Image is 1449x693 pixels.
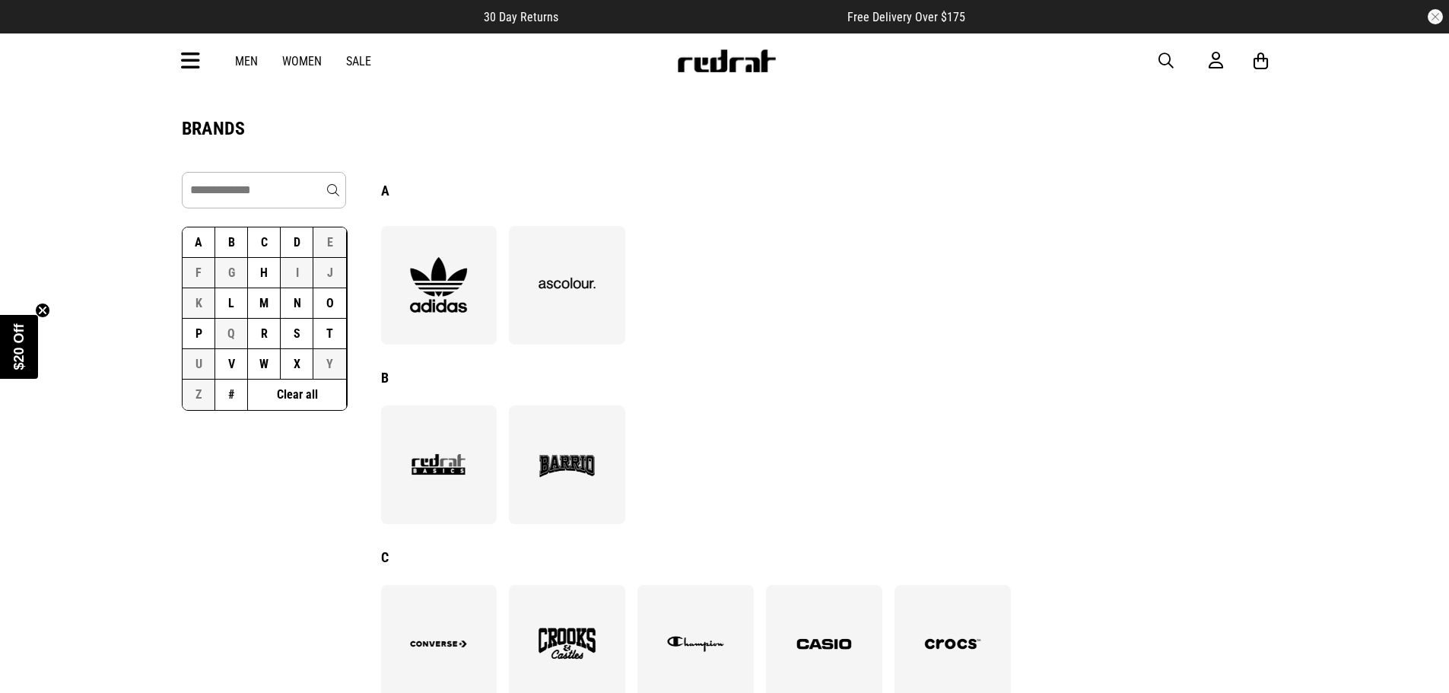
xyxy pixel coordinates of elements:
img: Crooks & Castles [526,615,609,672]
button: O [313,288,346,319]
a: Basics by Red Rat [381,405,497,524]
button: F [183,258,215,288]
button: Close teaser [35,303,50,318]
img: adidas [397,256,480,313]
button: C [248,227,281,258]
button: L [215,288,248,319]
button: R [248,319,281,349]
span: 30 Day Returns [484,10,558,24]
button: T [313,319,346,349]
img: Champion [654,615,737,672]
button: J [313,258,346,288]
button: U [183,349,215,380]
img: Crocs [911,615,994,672]
button: V [215,349,248,380]
button: # [215,380,248,410]
button: S [281,319,313,349]
button: I [281,258,313,288]
img: Redrat logo [676,49,777,72]
button: Y [313,349,346,380]
iframe: Customer reviews powered by Trustpilot [589,9,817,24]
button: P [183,319,215,349]
button: G [215,258,248,288]
button: E [313,227,346,258]
a: Barrio [509,405,625,524]
div: C [381,524,1268,585]
img: Basics by Red Rat [397,436,480,493]
button: Clear all [248,380,347,410]
span: $20 Off [11,323,27,370]
img: Converse [397,615,480,672]
div: A [381,172,1268,226]
a: Women [282,54,322,68]
button: N [281,288,313,319]
button: X [281,349,313,380]
button: D [281,227,313,258]
button: A [183,227,215,258]
a: Men [235,54,258,68]
img: Barrio [526,436,609,493]
h1: BRANDS [182,117,1268,141]
button: Q [215,319,248,349]
button: B [215,227,248,258]
button: M [248,288,281,319]
button: H [248,258,281,288]
img: AS Colour [526,256,609,313]
button: K [183,288,215,319]
a: Sale [346,54,371,68]
a: adidas [381,226,497,345]
div: B [381,345,1268,405]
span: Free Delivery Over $175 [847,10,965,24]
img: Casio [783,615,866,672]
button: W [248,349,281,380]
a: AS Colour [509,226,625,345]
button: Z [183,380,215,410]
